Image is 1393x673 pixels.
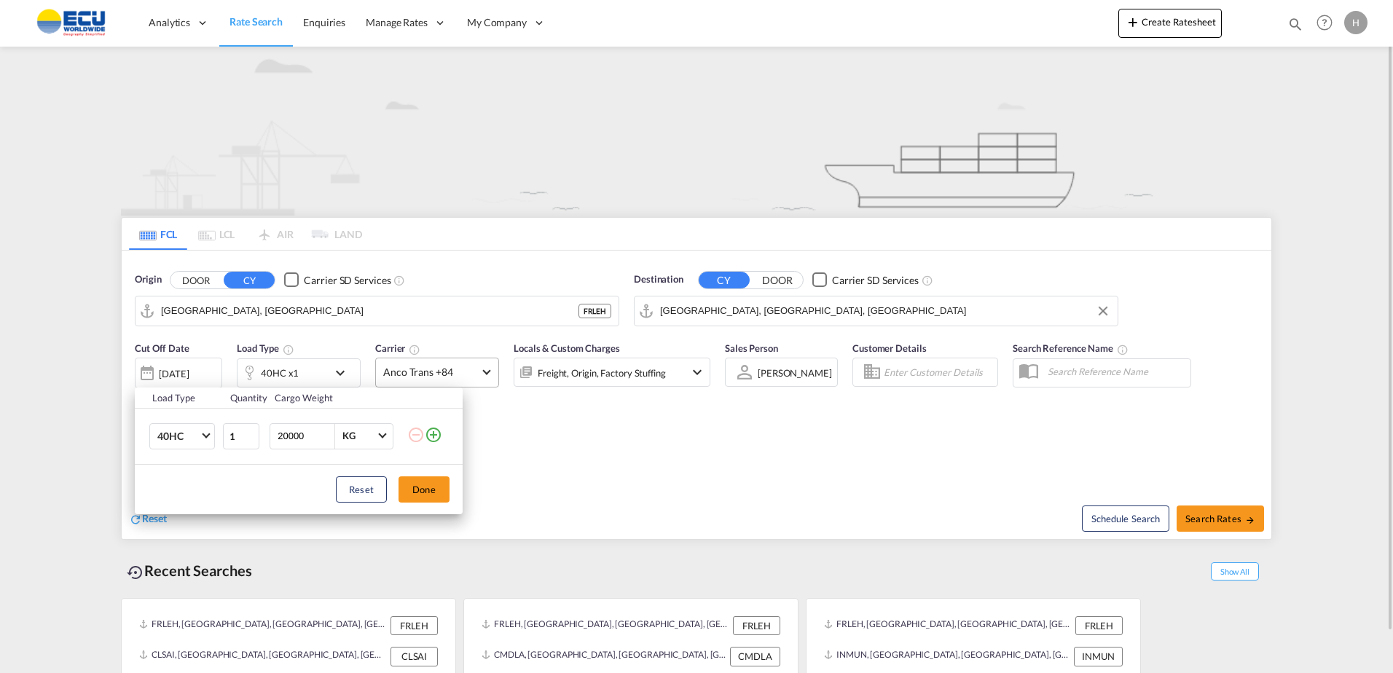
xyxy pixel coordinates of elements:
[275,391,399,404] div: Cargo Weight
[135,387,221,409] th: Load Type
[425,426,442,444] md-icon: icon-plus-circle-outline
[342,430,356,441] div: KG
[276,424,334,449] input: Enter Weight
[399,476,450,503] button: Done
[149,423,215,449] md-select: Choose: 40HC
[407,426,425,444] md-icon: icon-minus-circle-outline
[336,476,387,503] button: Reset
[157,429,200,444] span: 40HC
[223,423,259,449] input: Qty
[221,387,267,409] th: Quantity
